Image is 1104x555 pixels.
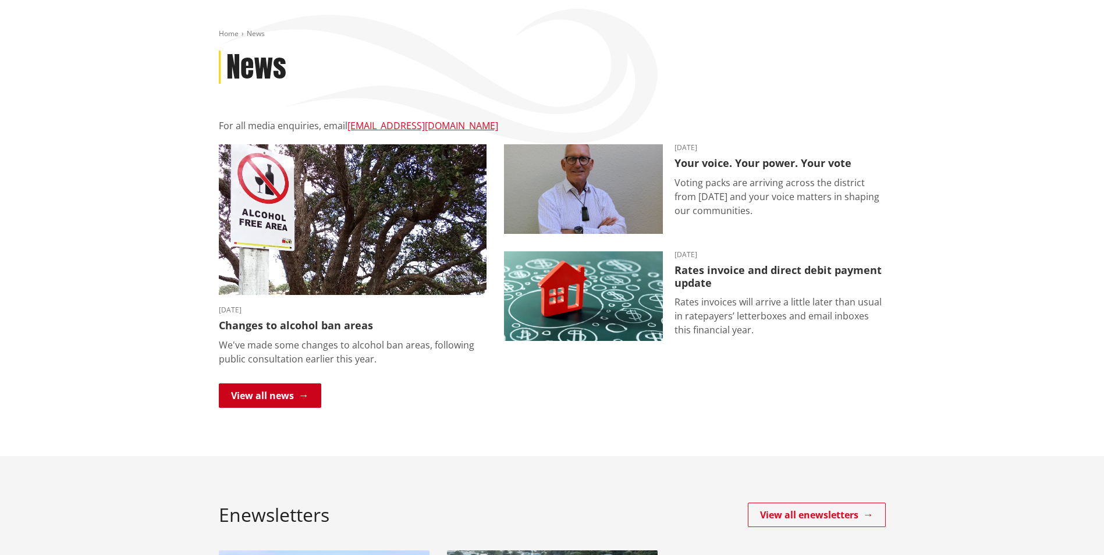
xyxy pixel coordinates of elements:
[347,119,498,132] a: [EMAIL_ADDRESS][DOMAIN_NAME]
[675,251,886,258] time: [DATE]
[219,504,329,526] h2: Enewsletters
[219,29,886,39] nav: breadcrumb
[504,144,663,234] img: Craig Hobbs
[219,383,321,408] a: View all news
[219,119,886,133] p: For all media enquiries, email
[675,157,886,170] h3: Your voice. Your power. Your vote
[219,319,487,332] h3: Changes to alcohol ban areas
[675,176,886,218] p: Voting packs are arriving across the district from [DATE] and your voice matters in shaping our c...
[504,251,886,341] a: [DATE] Rates invoice and direct debit payment update Rates invoices will arrive a little later th...
[675,264,886,289] h3: Rates invoice and direct debit payment update
[504,251,663,341] img: rates image
[675,295,886,337] p: Rates invoices will arrive a little later than usual in ratepayers’ letterboxes and email inboxes...
[219,307,487,314] time: [DATE]
[219,29,239,38] a: Home
[219,144,487,295] img: Alcohol Control Bylaw adopted - August 2025 (2)
[1050,506,1092,548] iframe: Messenger Launcher
[219,338,487,366] p: We've made some changes to alcohol ban areas, following public consultation earlier this year.
[748,503,886,527] a: View all enewsletters
[247,29,265,38] span: News
[675,144,886,151] time: [DATE]
[504,144,886,234] a: [DATE] Your voice. Your power. Your vote Voting packs are arriving across the district from [DATE...
[219,144,487,365] a: [DATE] Changes to alcohol ban areas We've made some changes to alcohol ban areas, following publi...
[226,51,286,84] h1: News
